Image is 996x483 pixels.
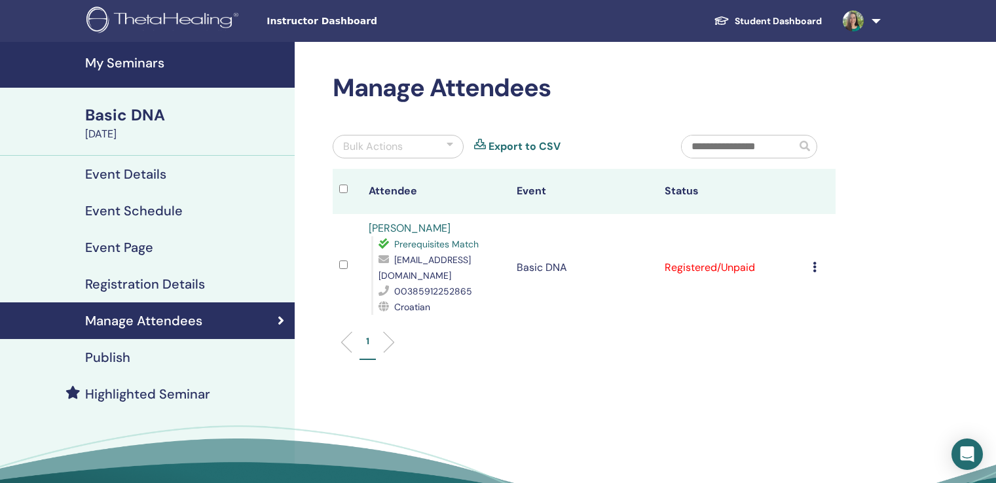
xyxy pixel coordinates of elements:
[951,438,983,470] div: Open Intercom Messenger
[714,15,729,26] img: graduation-cap-white.svg
[489,139,561,154] a: Export to CSV
[85,166,166,182] h4: Event Details
[267,14,463,28] span: Instructor Dashboard
[85,276,205,292] h4: Registration Details
[394,285,472,297] span: 00385912252865
[343,139,403,154] div: Bulk Actions
[369,221,451,235] a: [PERSON_NAME]
[333,73,836,103] h2: Manage Attendees
[85,55,287,71] h4: My Seminars
[843,10,864,31] img: default.jpg
[510,169,658,214] th: Event
[77,104,295,142] a: Basic DNA[DATE]
[86,7,243,36] img: logo.png
[510,214,658,321] td: Basic DNA
[658,169,806,214] th: Status
[362,169,510,214] th: Attendee
[85,126,287,142] div: [DATE]
[85,313,202,329] h4: Manage Attendees
[85,386,210,402] h4: Highlighted Seminar
[85,104,287,126] div: Basic DNA
[703,9,832,33] a: Student Dashboard
[394,238,479,250] span: Prerequisites Match
[366,334,369,348] p: 1
[394,301,430,313] span: Croatian
[378,254,471,281] span: [EMAIL_ADDRESS][DOMAIN_NAME]
[85,203,183,219] h4: Event Schedule
[85,349,130,365] h4: Publish
[85,240,153,255] h4: Event Page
